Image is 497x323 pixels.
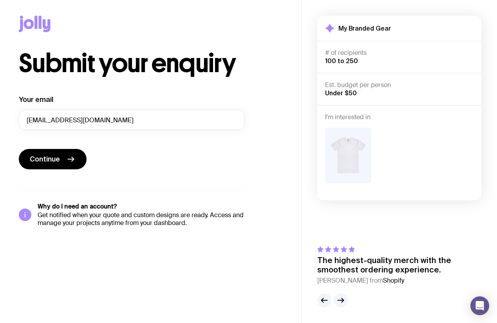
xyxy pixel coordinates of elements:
[325,57,358,64] span: 100 to 250
[19,95,53,104] label: Your email
[13,20,19,27] img: website_grey.svg
[30,154,60,164] span: Continue
[470,296,489,315] div: Open Intercom Messenger
[317,256,481,274] p: The highest-quality merch with the smoothest ordering experience.
[19,51,282,76] h1: Submit your enquiry
[22,13,38,19] div: v 4.0.25
[78,45,84,52] img: tab_keywords_by_traffic_grey.svg
[325,89,357,96] span: Under $50
[325,81,474,89] h4: Est. budget per person
[338,24,391,32] h2: My Branded Gear
[38,203,244,210] h5: Why do I need an account?
[21,45,27,52] img: tab_domain_overview_orange.svg
[38,211,244,227] p: Get notified when your quote and custom designs are ready. Access and manage your projects anytim...
[20,20,86,27] div: Domain: [DOMAIN_NAME]
[19,110,244,130] input: you@email.com
[13,13,19,19] img: logo_orange.svg
[383,276,404,285] span: Shopify
[19,149,87,169] button: Continue
[30,46,70,51] div: Domain Overview
[325,49,474,57] h4: # of recipients
[325,113,474,121] h4: I'm interested in
[317,276,481,285] cite: [PERSON_NAME] from
[87,46,132,51] div: Keywords by Traffic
